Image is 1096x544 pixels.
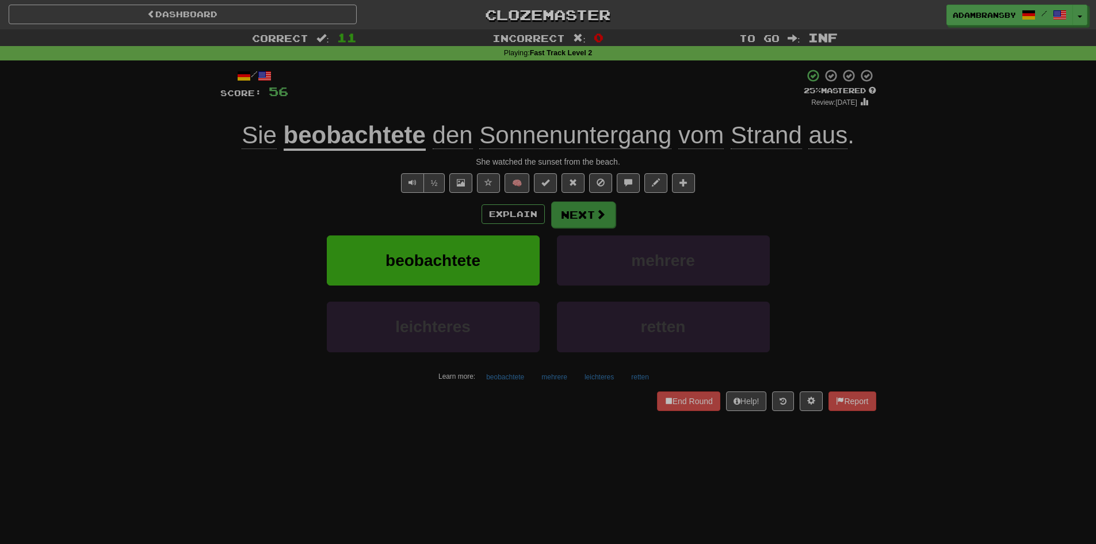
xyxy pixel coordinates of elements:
button: Set this sentence to 100% Mastered (alt+m) [534,173,557,193]
button: beobachtete [480,368,530,386]
span: aus [808,121,847,149]
button: Explain [482,204,545,224]
button: Favorite sentence (alt+f) [477,173,500,193]
span: Correct [252,32,308,44]
button: 🧠 [505,173,529,193]
button: End Round [657,391,720,411]
div: / [220,69,288,83]
span: / [1041,9,1047,17]
span: 56 [269,84,288,98]
span: Score: [220,88,262,98]
small: Review: [DATE] [811,98,857,106]
button: Discuss sentence (alt+u) [617,173,640,193]
button: Reset to 0% Mastered (alt+r) [562,173,585,193]
strong: Fast Track Level 2 [530,49,593,57]
span: Inf [808,31,838,44]
span: adambransby [953,10,1016,20]
span: Incorrect [492,32,565,44]
div: She watched the sunset from the beach. [220,156,876,168]
span: To go [739,32,780,44]
button: leichteres [327,302,540,352]
span: : [788,33,800,43]
span: Strand [731,121,802,149]
button: Next [551,201,616,228]
span: Sie [242,121,277,149]
span: : [573,33,586,43]
div: Text-to-speech controls [399,173,445,193]
button: retten [625,368,655,386]
a: adambransby / [946,5,1073,25]
span: 25 % [804,86,821,95]
button: Report [828,391,876,411]
small: Learn more: [438,372,475,381]
div: Mastered [804,86,876,96]
span: 11 [337,31,357,44]
span: : [316,33,329,43]
span: . [426,121,854,149]
span: vom [678,121,724,149]
button: beobachtete [327,235,540,286]
span: den [433,121,473,149]
button: Play sentence audio (ctl+space) [401,173,424,193]
button: leichteres [578,368,620,386]
button: Add to collection (alt+a) [672,173,695,193]
span: retten [641,318,686,336]
button: Round history (alt+y) [772,391,794,411]
button: Ignore sentence (alt+i) [589,173,612,193]
button: Edit sentence (alt+d) [644,173,667,193]
span: 0 [594,31,604,44]
a: Dashboard [9,5,357,24]
button: Show image (alt+x) [449,173,472,193]
span: leichteres [395,318,471,336]
span: Sonnenuntergang [479,121,671,149]
button: mehrere [557,235,770,286]
span: mehrere [631,252,695,269]
button: retten [557,302,770,352]
button: ½ [423,173,445,193]
span: beobachtete [385,252,480,269]
button: mehrere [535,368,574,386]
a: Clozemaster [374,5,722,25]
button: Help! [726,391,767,411]
u: beobachtete [284,121,426,151]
